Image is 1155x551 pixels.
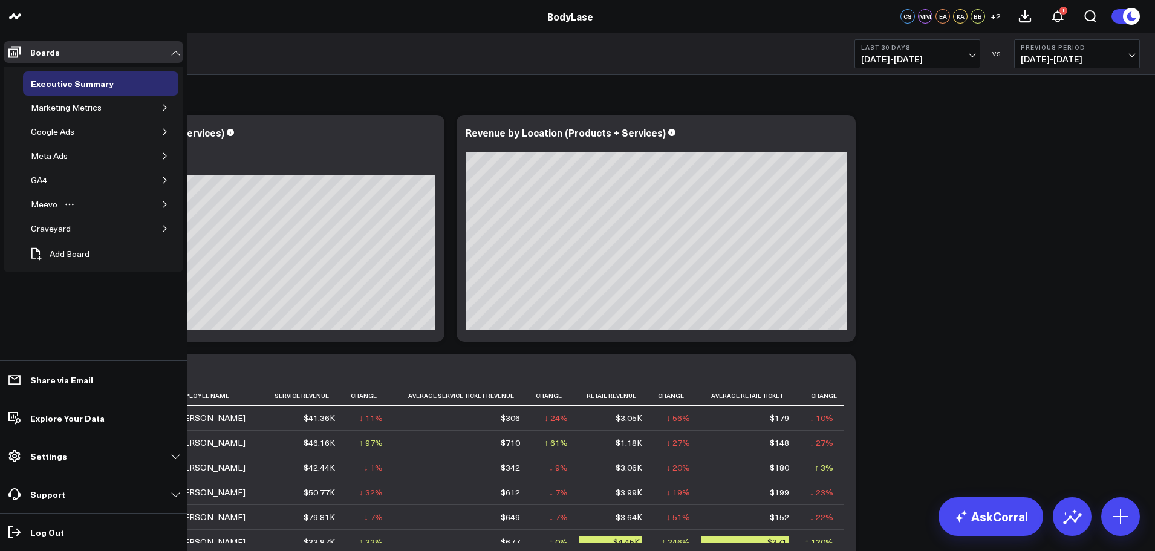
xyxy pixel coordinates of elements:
[266,386,346,406] th: Service Revenue
[986,50,1008,57] div: VS
[861,54,974,64] span: [DATE] - [DATE]
[800,386,844,406] th: Change
[364,461,383,474] div: ↓ 1%
[359,412,383,424] div: ↓ 11%
[616,461,642,474] div: $3.06K
[770,437,789,449] div: $148
[770,511,789,523] div: $152
[23,192,83,217] a: MeevoOpen board menu
[939,497,1043,536] a: AskCorral
[28,125,77,139] div: Google Ads
[549,486,568,498] div: ↓ 7%
[953,9,968,24] div: KA
[364,511,383,523] div: ↓ 7%
[861,44,974,51] b: Last 30 Days
[30,375,93,385] p: Share via Email
[30,489,65,499] p: Support
[304,511,335,523] div: $79.81K
[579,536,642,548] div: $4.45K
[304,437,335,449] div: $46.16K
[23,168,73,192] a: GA4Open board menu
[579,386,653,406] th: Retail Revenue
[60,200,79,209] button: Open board menu
[28,76,117,91] div: Executive Summary
[501,412,520,424] div: $306
[770,461,789,474] div: $180
[175,461,246,474] div: [PERSON_NAME]
[304,412,335,424] div: $41.36K
[28,100,105,115] div: Marketing Metrics
[770,412,789,424] div: $179
[666,461,690,474] div: ↓ 20%
[28,221,74,236] div: Graveyard
[30,451,67,461] p: Settings
[501,536,520,548] div: $677
[304,536,335,548] div: $33.87K
[4,521,183,543] a: Log Out
[549,461,568,474] div: ↓ 9%
[971,9,985,24] div: BB
[394,386,531,406] th: Average Service Ticket Revenue
[28,173,50,187] div: GA4
[501,511,520,523] div: $649
[28,197,60,212] div: Meevo
[666,437,690,449] div: ↓ 27%
[23,144,94,168] a: Meta AdsOpen board menu
[900,9,915,24] div: CS
[359,536,383,548] div: ↑ 32%
[616,486,642,498] div: $3.99K
[23,120,100,144] a: Google AdsOpen board menu
[616,412,642,424] div: $3.05K
[1021,54,1133,64] span: [DATE] - [DATE]
[544,412,568,424] div: ↓ 24%
[175,536,246,548] div: [PERSON_NAME]
[175,437,246,449] div: [PERSON_NAME]
[50,249,89,259] span: Add Board
[810,486,833,498] div: ↓ 23%
[501,461,520,474] div: $342
[346,386,394,406] th: Change
[549,536,568,548] div: ↑ 0%
[501,437,520,449] div: $710
[653,386,701,406] th: Change
[1059,7,1067,15] div: 1
[175,412,246,424] div: [PERSON_NAME]
[854,39,980,68] button: Last 30 Days[DATE]-[DATE]
[701,536,789,548] div: $371
[304,486,335,498] div: $50.77K
[666,511,690,523] div: ↓ 51%
[810,511,833,523] div: ↓ 22%
[666,412,690,424] div: ↓ 56%
[23,217,97,241] a: GraveyardOpen board menu
[1021,44,1133,51] b: Previous Period
[805,536,833,548] div: ↑ 130%
[30,413,105,423] p: Explore Your Data
[359,437,383,449] div: ↑ 97%
[815,461,833,474] div: ↑ 3%
[304,461,335,474] div: $42.44K
[991,12,1001,21] span: + 2
[770,486,789,498] div: $199
[28,149,71,163] div: Meta Ads
[30,527,64,537] p: Log Out
[544,437,568,449] div: ↑ 61%
[23,71,140,96] a: Executive SummaryOpen board menu
[175,511,246,523] div: [PERSON_NAME]
[810,412,833,424] div: ↓ 10%
[501,486,520,498] div: $612
[616,511,642,523] div: $3.64K
[918,9,932,24] div: MM
[988,9,1003,24] button: +2
[466,126,666,139] div: Revenue by Location (Products + Services)
[54,166,435,175] div: Previous: $921.43K
[531,386,579,406] th: Change
[662,536,690,548] div: ↑ 246%
[1014,39,1140,68] button: Previous Period[DATE]-[DATE]
[23,241,96,267] button: Add Board
[359,486,383,498] div: ↓ 32%
[701,386,800,406] th: Average Retail Ticket
[30,47,60,57] p: Boards
[810,437,833,449] div: ↓ 27%
[175,486,246,498] div: [PERSON_NAME]
[23,96,128,120] a: Marketing MetricsOpen board menu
